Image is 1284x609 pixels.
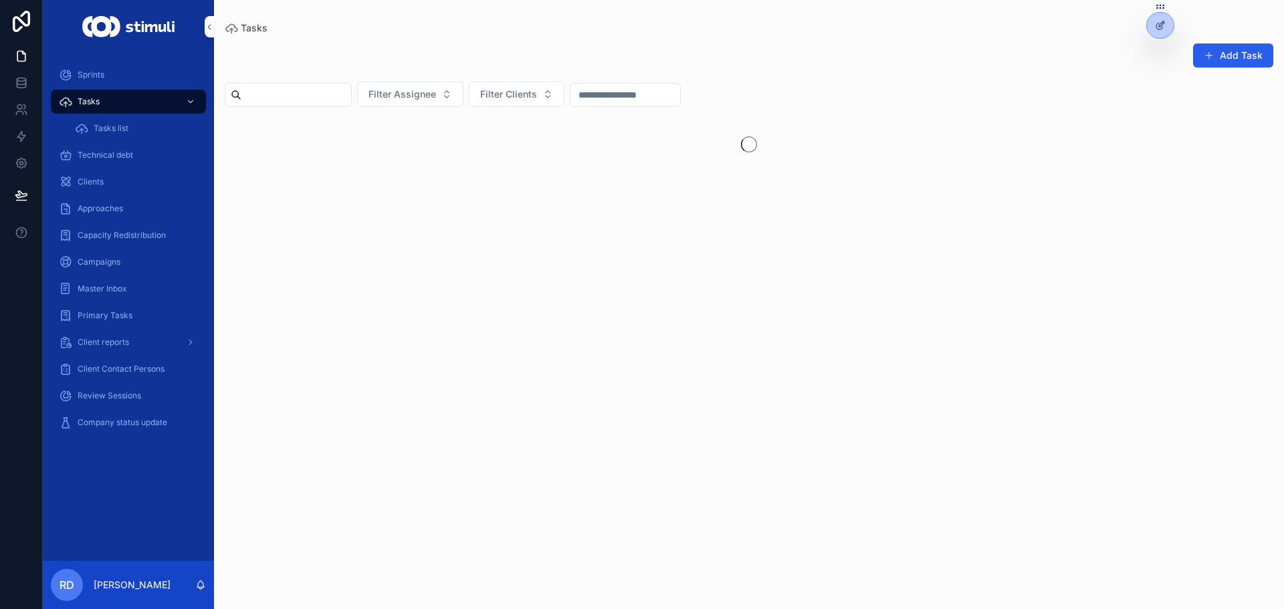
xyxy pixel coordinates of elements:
[78,310,132,321] span: Primary Tasks
[51,63,206,87] a: Sprints
[78,203,123,214] span: Approaches
[357,82,463,107] button: Select Button
[78,96,100,107] span: Tasks
[51,357,206,381] a: Client Contact Persons
[51,330,206,354] a: Client reports
[78,150,133,160] span: Technical debt
[82,16,174,37] img: App logo
[225,21,267,35] a: Tasks
[51,223,206,247] a: Capacity Redistribution
[43,53,214,452] div: scrollable content
[51,143,206,167] a: Technical debt
[78,390,141,401] span: Review Sessions
[368,88,436,101] span: Filter Assignee
[51,250,206,274] a: Campaigns
[51,170,206,194] a: Clients
[51,410,206,435] a: Company status update
[51,90,206,114] a: Tasks
[78,364,165,374] span: Client Contact Persons
[480,88,537,101] span: Filter Clients
[51,277,206,301] a: Master Inbox
[78,283,127,294] span: Master Inbox
[78,417,167,428] span: Company status update
[67,116,206,140] a: Tasks list
[241,21,267,35] span: Tasks
[78,176,104,187] span: Clients
[78,230,166,241] span: Capacity Redistribution
[94,578,171,592] p: [PERSON_NAME]
[60,577,74,593] span: RD
[78,70,104,80] span: Sprints
[51,197,206,221] a: Approaches
[51,303,206,328] a: Primary Tasks
[1193,43,1273,68] button: Add Task
[78,257,120,267] span: Campaigns
[78,337,129,348] span: Client reports
[469,82,564,107] button: Select Button
[94,123,128,134] span: Tasks list
[51,384,206,408] a: Review Sessions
